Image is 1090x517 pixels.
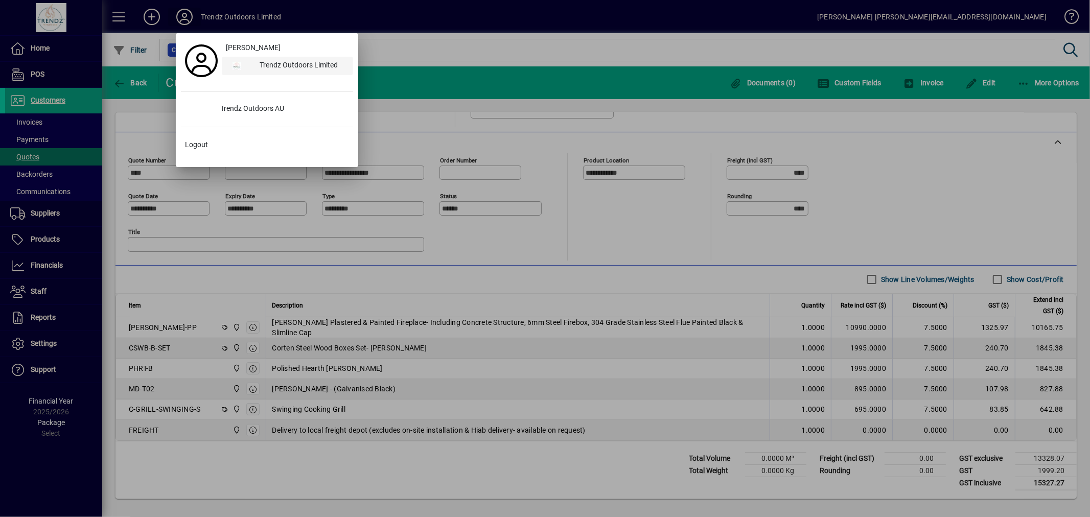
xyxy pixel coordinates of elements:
a: Profile [181,52,222,70]
div: Trendz Outdoors AU [213,100,353,119]
div: Trendz Outdoors Limited [251,57,353,75]
span: [PERSON_NAME] [226,42,281,53]
span: Logout [185,139,208,150]
button: Trendz Outdoors AU [181,100,353,119]
a: [PERSON_NAME] [222,38,353,57]
button: Trendz Outdoors Limited [222,57,353,75]
button: Logout [181,135,353,154]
